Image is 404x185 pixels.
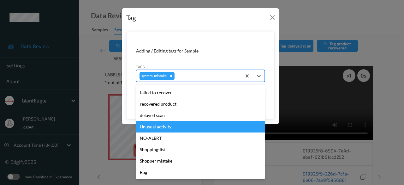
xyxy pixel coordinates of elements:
[136,155,265,167] div: Shopper mistake
[136,110,265,121] div: delayed scan
[136,64,145,70] label: Tags
[136,48,265,54] div: Adding / Editing tags for Sample
[136,144,265,155] div: Shopping-list
[168,72,175,80] div: Remove system-mistake
[140,72,168,80] div: system-mistake
[136,133,265,144] div: NO-ALERT
[268,13,277,22] button: Close
[126,13,136,23] div: Tag
[136,167,265,178] div: Bag
[136,121,265,133] div: Unusual activity
[136,98,265,110] div: recovered product
[136,87,265,98] div: failed to recover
